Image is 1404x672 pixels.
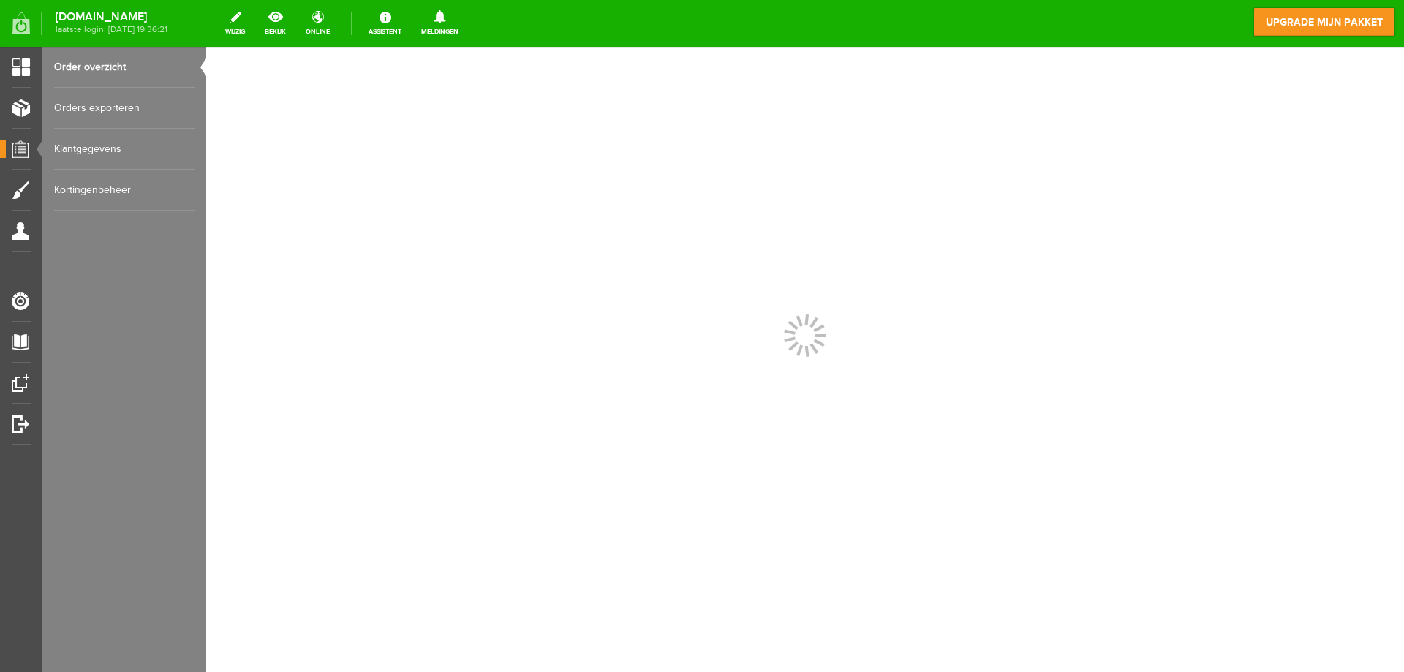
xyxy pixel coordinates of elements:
[54,129,195,170] a: Klantgegevens
[56,26,167,34] span: laatste login: [DATE] 19:36:21
[297,7,339,39] a: online
[256,7,295,39] a: bekijk
[54,47,195,88] a: Order overzicht
[56,13,167,21] strong: [DOMAIN_NAME]
[1253,7,1395,37] a: upgrade mijn pakket
[54,88,195,129] a: Orders exporteren
[360,7,410,39] a: Assistent
[54,170,195,211] a: Kortingenbeheer
[412,7,467,39] a: Meldingen
[216,7,254,39] a: wijzig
